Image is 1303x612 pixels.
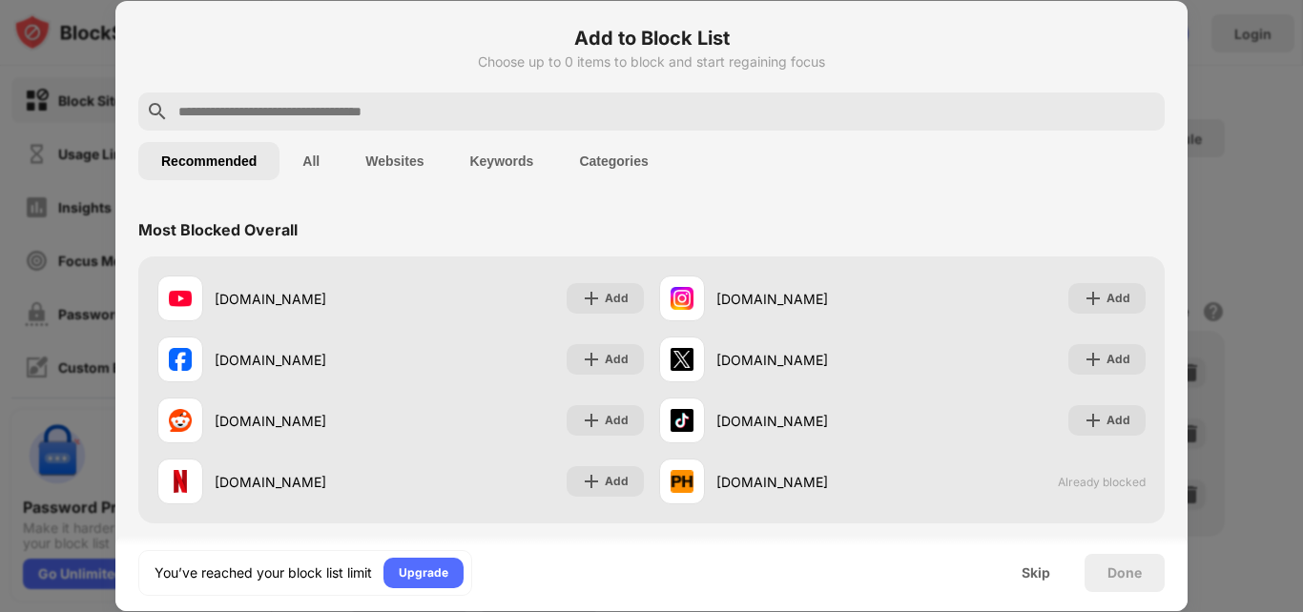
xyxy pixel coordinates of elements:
div: [DOMAIN_NAME] [716,472,902,492]
div: [DOMAIN_NAME] [716,411,902,431]
img: favicons [671,409,693,432]
img: favicons [169,348,192,371]
div: Add [1107,289,1130,308]
button: Categories [556,142,671,180]
div: [DOMAIN_NAME] [716,350,902,370]
div: [DOMAIN_NAME] [215,472,401,492]
button: All [279,142,342,180]
button: Websites [342,142,446,180]
img: favicons [671,287,693,310]
div: Skip [1022,565,1050,581]
img: favicons [671,348,693,371]
div: Add [605,411,629,430]
img: favicons [169,287,192,310]
div: Most Blocked Overall [138,220,298,239]
span: Already blocked [1058,475,1146,489]
div: You’ve reached your block list limit [155,563,372,582]
h6: Add to Block List [138,24,1165,52]
div: Add [605,472,629,491]
div: [DOMAIN_NAME] [716,289,902,309]
button: Recommended [138,142,279,180]
img: favicons [169,470,192,493]
img: favicons [671,470,693,493]
div: Add [605,289,629,308]
div: Done [1107,565,1142,581]
div: Add [1107,411,1130,430]
img: search.svg [146,100,169,123]
button: Keywords [446,142,556,180]
img: favicons [169,409,192,432]
div: [DOMAIN_NAME] [215,289,401,309]
div: Add [605,350,629,369]
div: Choose up to 0 items to block and start regaining focus [138,54,1165,70]
div: [DOMAIN_NAME] [215,411,401,431]
div: Upgrade [399,563,448,582]
div: Add [1107,350,1130,369]
div: [DOMAIN_NAME] [215,350,401,370]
